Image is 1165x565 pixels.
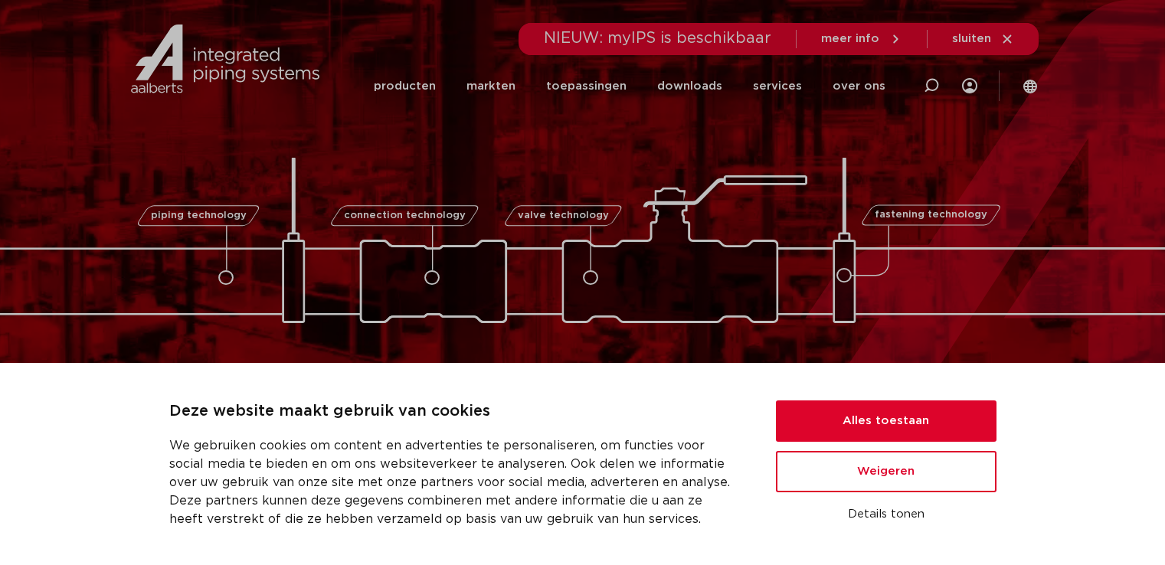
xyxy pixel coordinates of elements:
span: NIEUW: myIPS is beschikbaar [544,31,771,46]
button: Weigeren [776,451,996,492]
p: We gebruiken cookies om content en advertenties te personaliseren, om functies voor social media ... [169,436,739,528]
button: Details tonen [776,501,996,527]
span: valve technology [518,211,609,220]
a: over ons [833,55,885,117]
div: my IPS [962,55,977,117]
p: Deze website maakt gebruik van cookies [169,400,739,424]
span: fastening technology [875,211,987,220]
span: piping technology [151,211,247,220]
button: Alles toestaan [776,400,996,442]
a: producten [374,55,436,117]
span: connection technology [343,211,465,220]
nav: Menu [374,55,885,117]
a: sluiten [952,32,1014,46]
a: markten [466,55,515,117]
a: downloads [657,55,722,117]
span: sluiten [952,33,991,44]
span: meer info [821,33,879,44]
a: toepassingen [546,55,627,117]
a: meer info [821,32,902,46]
a: services [753,55,802,117]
